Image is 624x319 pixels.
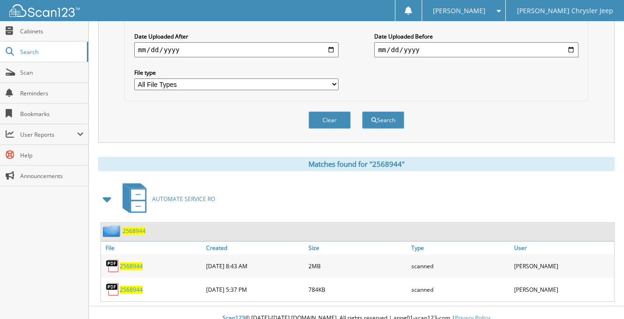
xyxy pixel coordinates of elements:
[204,257,307,275] div: [DATE] 8:43 AM
[306,280,409,299] div: 784KB
[204,241,307,254] a: Created
[106,259,120,273] img: PDF.png
[308,111,351,129] button: Clear
[511,257,614,275] div: [PERSON_NAME]
[20,110,84,118] span: Bookmarks
[433,8,485,14] span: [PERSON_NAME]
[204,280,307,299] div: [DATE] 5:37 PM
[511,241,614,254] a: User
[20,69,84,77] span: Scan
[20,89,84,97] span: Reminders
[374,32,578,40] label: Date Uploaded Before
[374,42,578,57] input: end
[20,48,82,56] span: Search
[20,131,77,139] span: User Reports
[120,262,143,270] a: 2568944
[134,32,339,40] label: Date Uploaded After
[409,257,512,275] div: scanned
[409,280,512,299] div: scanned
[409,241,512,254] a: Type
[20,27,84,35] span: Cabinets
[306,257,409,275] div: 2MB
[106,282,120,296] img: PDF.png
[20,172,84,180] span: Announcements
[362,111,404,129] button: Search
[120,286,143,294] a: 2568944
[123,227,146,235] a: 2568944
[134,69,339,77] label: File type
[306,241,409,254] a: Size
[511,280,614,299] div: [PERSON_NAME]
[20,151,84,159] span: Help
[134,42,339,57] input: start
[101,241,204,254] a: File
[9,4,80,17] img: scan123-logo-white.svg
[577,274,624,319] iframe: Chat Widget
[103,225,123,237] img: folder2.png
[517,8,613,14] span: [PERSON_NAME] Chrysler Jeep
[117,180,215,218] a: AUTOMATE SERVICE RO
[152,195,215,203] span: AUTOMATE SERVICE RO
[98,157,615,171] div: Matches found for "2568944"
